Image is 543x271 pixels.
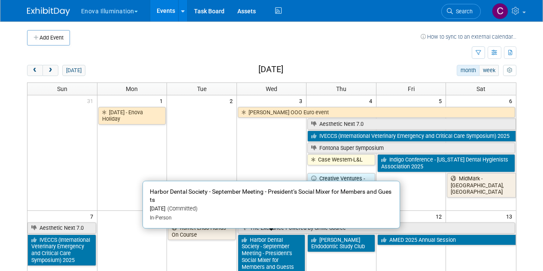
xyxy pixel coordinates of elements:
button: next [42,65,58,76]
span: 5 [438,95,446,106]
span: Sun [57,85,67,92]
span: Fri [408,85,415,92]
button: month [457,65,479,76]
span: Mon [126,85,138,92]
a: How to sync to an external calendar... [421,33,516,40]
a: [PERSON_NAME] Endodontic Study Club [307,234,375,252]
span: 3 [298,95,306,106]
span: Thu [336,85,346,92]
span: Wed [266,85,277,92]
a: [PERSON_NAME] OOO Euro event [238,107,515,118]
span: Sat [476,85,485,92]
img: Coley McClendon [492,3,508,19]
img: ExhibitDay [27,7,70,16]
a: MidMark - [GEOGRAPHIC_DATA], [GEOGRAPHIC_DATA] [447,173,516,198]
a: IVECCS (International Veterinary Emergency and Critical Care Symposium) 2025 [307,131,516,142]
a: Search [441,4,481,19]
span: 31 [86,95,97,106]
button: [DATE] [62,65,85,76]
span: 2 [229,95,237,106]
a: [DATE] - Enova Holiday [98,107,166,125]
span: In-Person [150,215,172,221]
span: 4 [368,95,376,106]
span: Search [453,8,473,15]
button: prev [27,65,43,76]
span: Tue [197,85,206,92]
a: Indigo Conference - [US_STATE] Dental Hygienists Association 2025 [377,154,515,172]
span: 1 [159,95,167,106]
span: (Committed) [165,205,197,212]
a: Aesthetic Next 7.0 [27,222,96,234]
span: 13 [505,211,516,222]
button: Add Event [27,30,70,46]
span: 6 [508,95,516,106]
a: Fontona Super Symposium [307,143,515,154]
a: Komet Endo Hands-On Course [168,222,236,240]
button: myCustomButton [503,65,516,76]
span: 7 [89,211,97,222]
button: week [479,65,499,76]
a: IVECCS (International Veterinary Emergency and Critical Care Symposium) 2025 [27,234,96,266]
h2: [DATE] [258,65,283,74]
span: Harbor Dental Society - September Meeting - President’s Social Mixer for Members and Guests [150,188,391,203]
div: [DATE] [150,205,393,213]
span: 12 [435,211,446,222]
a: Aesthetic Next 7.0 [307,119,516,130]
i: Personalize Calendar [507,68,513,73]
a: AMED 2025 Annual Session [377,234,516,246]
